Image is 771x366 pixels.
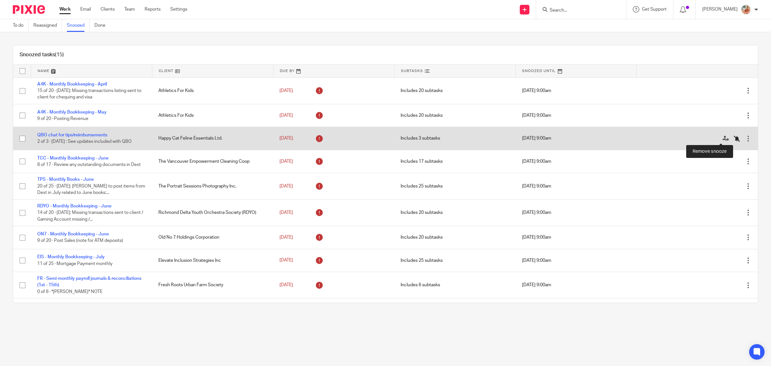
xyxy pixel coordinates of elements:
td: Health Justice [152,298,273,321]
span: [DATE] 9:00am [522,113,551,118]
span: [DATE] 9:00am [522,283,551,288]
span: 9 of 20 · Post Sales (note for ATM deposits) [37,239,123,243]
span: [DATE] 9:00am [522,258,551,263]
span: 9 of 20 · Posting Revenue [37,116,88,121]
span: Includes 20 subtasks [401,210,443,215]
span: 11 of 25 · Mortgage Payment monthly [37,261,112,266]
a: Email [80,6,91,13]
a: Done [94,19,110,32]
span: Includes 3 subtasks [401,136,440,141]
span: [DATE] 9:00am [522,159,551,164]
span: [DATE] [279,210,293,215]
img: MIC.jpg [741,5,751,15]
img: Pixie [13,5,45,14]
span: Get Support [642,7,667,12]
a: EIS - Monthly Bookkeeping - July [37,255,105,259]
span: 0 of 6 · *[PERSON_NAME]* NOTE [37,289,102,294]
span: [DATE] [279,283,293,287]
p: [PERSON_NAME] [702,6,738,13]
span: [DATE] [279,136,293,141]
a: Team [124,6,135,13]
span: Includes 17 subtasks [401,159,443,164]
td: The Portrait Sessions Photography Inc. [152,173,273,199]
td: Athletics For Kids [152,78,273,104]
span: 15 of 20 · [DATE]: Missing transactions listing sent to client for chequing and visa [37,88,141,100]
span: [DATE] 9:00am [522,184,551,188]
td: The Vancouver Empowerment Cleaning Coop [152,150,273,173]
span: [DATE] 9:00am [522,136,551,141]
a: A4K - Monthly Bookkeeping - April [37,82,107,87]
span: Includes 25 subtasks [401,258,443,263]
a: Clients [101,6,115,13]
a: RDYO - Monthly Bookkeeping - June [37,204,111,208]
td: Elevate Inclusion Strategies Inc [152,249,273,272]
span: 2 of 3 · [DATE] : See updates included with QBO [37,140,132,144]
a: Reports [145,6,161,13]
a: FR - Semi-monthly payroll journals & reconciliations (1st - 15th) [37,276,141,287]
h1: Snoozed tasks [20,51,64,58]
a: Settings [170,6,187,13]
span: [DATE] 9:00am [522,210,551,215]
span: 20 of 25 · [DATE]: [PERSON_NAME] to post items from Dext in July related to June books:... [37,184,145,195]
a: To do [13,19,29,32]
a: TCC - Monthly Bookkeeping - June [37,156,109,160]
span: [DATE] [279,235,293,240]
span: Subtasks [401,69,423,73]
a: QBO chat for tips/reimbursements [37,133,107,137]
span: [DATE] [279,159,293,164]
a: Snoozed [67,19,90,32]
a: Reassigned [33,19,62,32]
a: A4K - Monthly Bookkeeping - May [37,110,107,114]
span: [DATE] [279,113,293,118]
span: (15) [55,52,64,57]
span: [DATE] 9:00am [522,235,551,240]
a: TPS - Monthly Books - June [37,177,94,182]
td: Happy Cat Feline Essentials Ltd. [152,127,273,150]
span: 8 of 17 · Review any outstanding documents in Dext [37,162,141,167]
span: [DATE] [279,258,293,263]
td: Athletics For Kids [152,104,273,127]
span: [DATE] 9:00am [522,88,551,93]
span: Includes 25 subtasks [401,184,443,188]
span: [DATE] [279,184,293,188]
input: Search [549,8,607,14]
a: ON7 - Monthly Bookkeeping - June [37,232,109,236]
span: Includes 6 subtasks [401,283,440,288]
a: Work [59,6,71,13]
td: Fresh Roots Urban Farm Society [152,272,273,298]
span: Includes 20 subtasks [401,88,443,93]
span: Includes 20 subtasks [401,113,443,118]
td: Richmond Delta Youth Orchestra Society (RDYO) [152,199,273,226]
span: 14 of 20 · [DATE]: Missing transactions sent to client / Gaming Account missing /... [37,210,143,222]
td: Old No 7 Holdings Corporation [152,226,273,249]
span: [DATE] [279,88,293,93]
span: Includes 20 subtasks [401,235,443,240]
